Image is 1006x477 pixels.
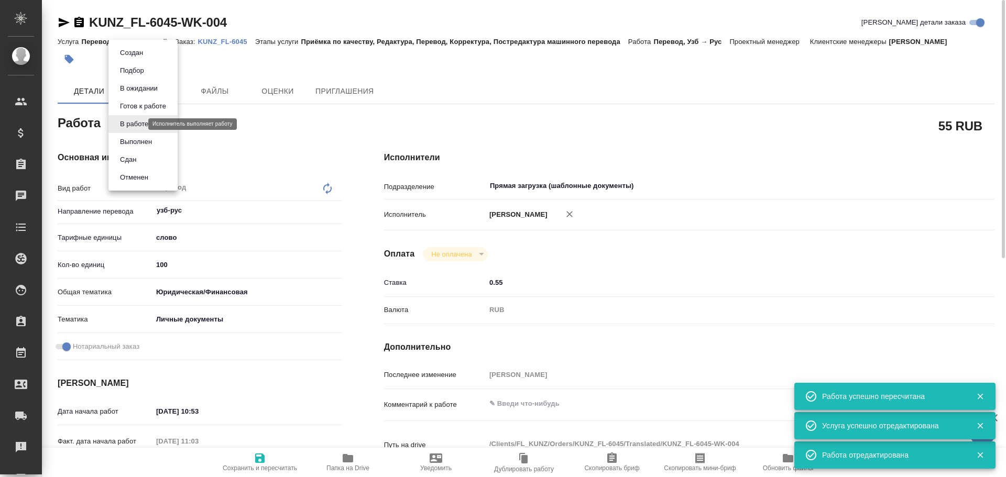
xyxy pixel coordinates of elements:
[822,450,960,460] div: Работа отредактирована
[822,391,960,402] div: Работа успешно пересчитана
[969,421,991,430] button: Закрыть
[117,65,147,76] button: Подбор
[969,450,991,460] button: Закрыть
[117,47,146,59] button: Создан
[117,83,161,94] button: В ожидании
[969,392,991,401] button: Закрыть
[117,172,151,183] button: Отменен
[117,154,139,165] button: Сдан
[117,101,169,112] button: Готов к работе
[117,136,155,148] button: Выполнен
[822,420,960,431] div: Услуга успешно отредактирована
[117,118,151,130] button: В работе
